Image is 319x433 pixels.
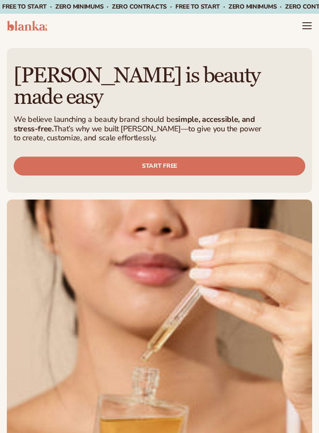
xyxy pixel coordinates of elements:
[7,21,47,31] img: logo
[14,157,305,176] a: Start free
[170,3,172,11] span: ·
[14,114,255,134] strong: simple, accessible, and stress-free.
[14,65,274,108] h1: [PERSON_NAME] is beauty made easy
[302,21,312,31] summary: Menu
[2,3,175,11] span: Free to start · ZERO minimums · ZERO contracts
[14,115,269,143] p: We believe launching a beauty brand should be That’s why we built [PERSON_NAME]—to give you the p...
